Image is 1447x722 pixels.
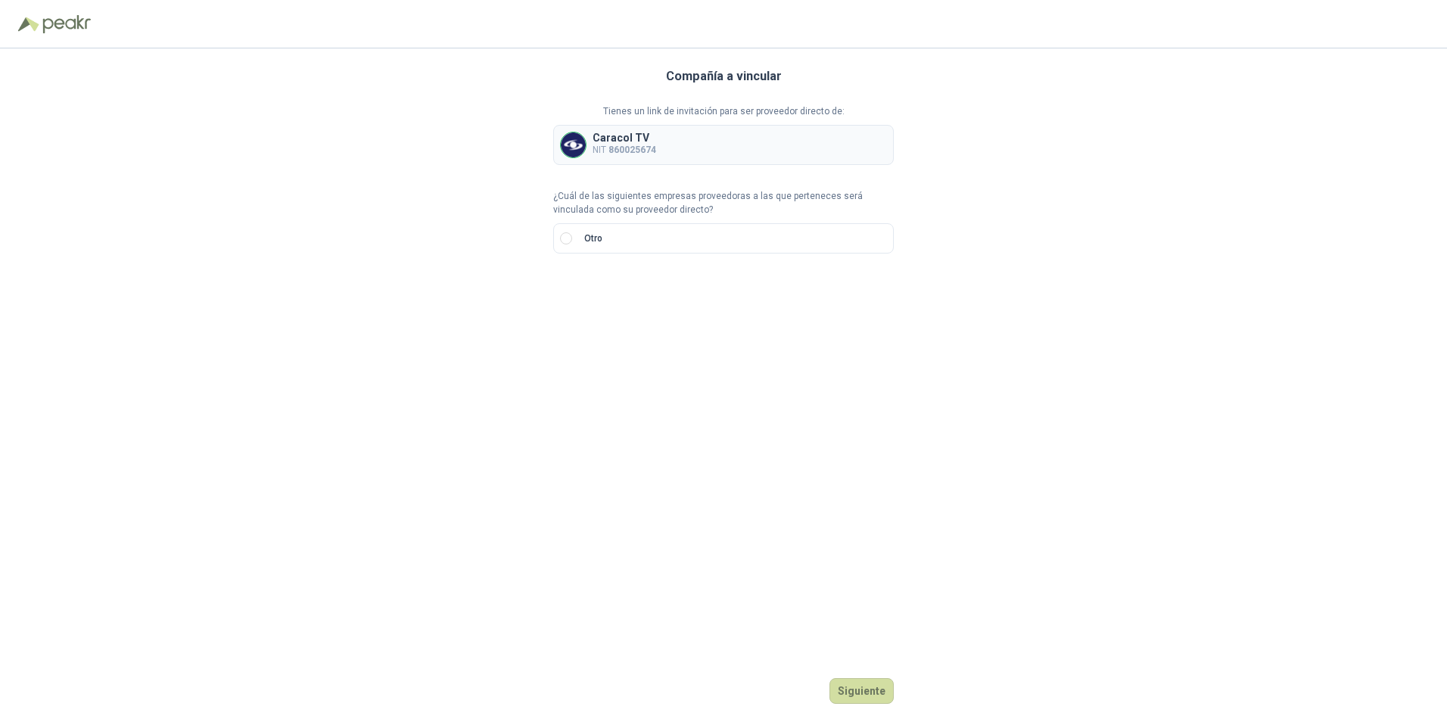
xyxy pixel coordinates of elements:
[608,145,656,155] b: 860025674
[584,232,602,246] p: Otro
[666,67,782,86] h3: Compañía a vincular
[553,189,894,218] p: ¿Cuál de las siguientes empresas proveedoras a las que perteneces será vinculada como su proveedo...
[42,15,91,33] img: Peakr
[593,132,656,143] p: Caracol TV
[553,104,894,119] p: Tienes un link de invitación para ser proveedor directo de:
[18,17,39,32] img: Logo
[561,132,586,157] img: Company Logo
[829,678,894,704] button: Siguiente
[593,143,656,157] p: NIT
